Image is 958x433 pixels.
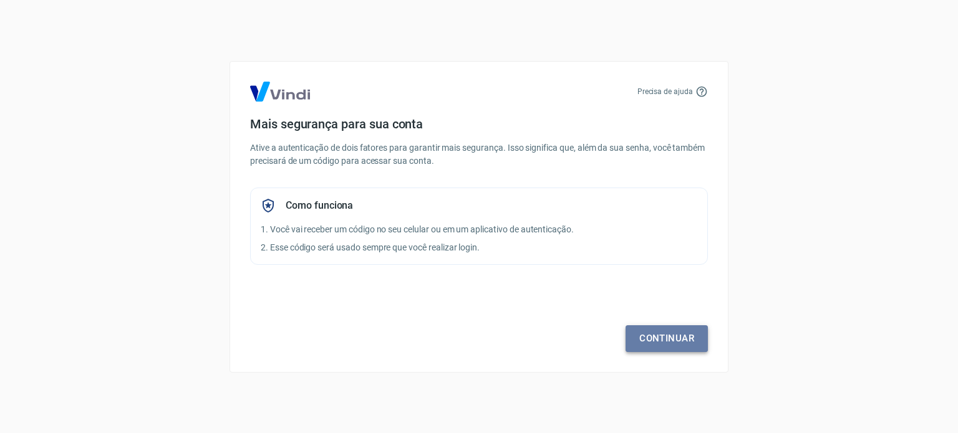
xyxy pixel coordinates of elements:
[250,141,708,168] p: Ative a autenticação de dois fatores para garantir mais segurança. Isso significa que, além da su...
[250,117,708,131] h4: Mais segurança para sua conta
[626,325,708,351] a: Continuar
[261,223,697,236] p: 1. Você vai receber um código no seu celular ou em um aplicativo de autenticação.
[637,86,693,97] p: Precisa de ajuda
[261,241,697,254] p: 2. Esse código será usado sempre que você realizar login.
[250,82,310,102] img: Logo Vind
[286,199,353,212] h5: Como funciona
